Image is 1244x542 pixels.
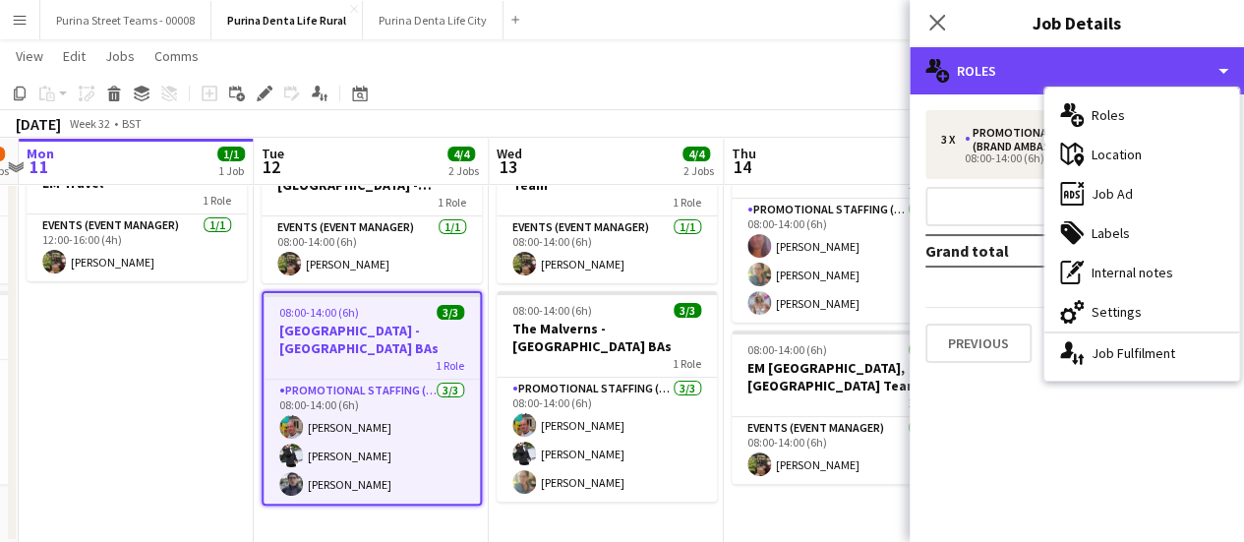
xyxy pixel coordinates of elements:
[683,163,714,178] div: 2 Jobs
[673,195,701,210] span: 1 Role
[732,359,952,394] h3: EM [GEOGRAPHIC_DATA], [GEOGRAPHIC_DATA] Team
[497,320,717,355] h3: The Malverns - [GEOGRAPHIC_DATA] BAs
[217,147,245,161] span: 1/1
[27,130,247,281] app-job-card: In progress12:00-16:00 (4h)1/1EM Travel1 RoleEvents (Event Manager)1/112:00-16:00 (4h)[PERSON_NAME]
[497,130,717,283] app-job-card: 08:00-14:00 (6h)1/1EM Malverns - Worcs Street Team1 RoleEvents (Event Manager)1/108:00-14:00 (6h)...
[40,1,211,39] button: Purina Street Teams - 00008
[747,342,827,357] span: 08:00-14:00 (6h)
[732,199,952,323] app-card-role: Promotional Staffing (Brand Ambassadors)3/308:00-14:00 (6h)[PERSON_NAME][PERSON_NAME][PERSON_NAME]
[1044,135,1239,174] div: Location
[497,378,717,502] app-card-role: Promotional Staffing (Brand Ambassadors)3/308:00-14:00 (6h)[PERSON_NAME][PERSON_NAME][PERSON_NAME]
[729,155,756,178] span: 14
[1044,95,1239,135] div: Roles
[65,116,114,131] span: Week 32
[910,47,1244,94] div: Roles
[259,155,284,178] span: 12
[1044,253,1239,292] div: Internal notes
[203,193,231,208] span: 1 Role
[27,145,54,162] span: Mon
[965,126,1153,153] div: Promotional Staffing (Brand Ambassadors)
[925,187,1228,226] button: Add role
[97,43,143,69] a: Jobs
[497,291,717,502] app-job-card: 08:00-14:00 (6h)3/3The Malverns - [GEOGRAPHIC_DATA] BAs1 RolePromotional Staffing (Brand Ambassad...
[218,163,244,178] div: 1 Job
[497,145,522,162] span: Wed
[732,417,952,484] app-card-role: Events (Event Manager)1/108:00-14:00 (6h)[PERSON_NAME]
[24,155,54,178] span: 11
[264,322,480,357] h3: [GEOGRAPHIC_DATA] - [GEOGRAPHIC_DATA] BAs
[1044,292,1239,331] div: Settings
[910,10,1244,35] h3: Job Details
[363,1,504,39] button: Purina Denta Life City
[1044,174,1239,213] div: Job Ad
[147,43,207,69] a: Comms
[16,47,43,65] span: View
[122,116,142,131] div: BST
[436,358,464,373] span: 1 Role
[55,43,93,69] a: Edit
[1044,213,1239,253] div: Labels
[908,395,936,410] span: 1 Role
[682,147,710,161] span: 4/4
[211,1,363,39] button: Purina Denta Life Rural
[512,303,592,318] span: 08:00-14:00 (6h)
[262,291,482,506] app-job-card: 08:00-14:00 (6h)3/3[GEOGRAPHIC_DATA] - [GEOGRAPHIC_DATA] BAs1 RolePromotional Staffing (Brand Amb...
[925,235,1111,267] td: Grand total
[673,356,701,371] span: 1 Role
[732,331,952,484] app-job-card: 08:00-14:00 (6h)1/1EM [GEOGRAPHIC_DATA], [GEOGRAPHIC_DATA] Team1 RoleEvents (Event Manager)1/108:...
[674,303,701,318] span: 3/3
[941,133,965,147] div: 3 x
[63,47,86,65] span: Edit
[262,216,482,283] app-card-role: Events (Event Manager)1/108:00-14:00 (6h)[PERSON_NAME]
[264,380,480,504] app-card-role: Promotional Staffing (Brand Ambassadors)3/308:00-14:00 (6h)[PERSON_NAME][PERSON_NAME][PERSON_NAME]
[16,114,61,134] div: [DATE]
[27,214,247,281] app-card-role: Events (Event Manager)1/112:00-16:00 (4h)[PERSON_NAME]
[279,305,359,320] span: 08:00-14:00 (6h)
[732,130,952,323] app-job-card: 08:00-14:00 (6h)3/3Cotswolds, Broadway BAs1 RolePromotional Staffing (Brand Ambassadors)3/308:00-...
[262,130,482,283] app-job-card: 08:00-14:00 (6h)1/1[PERSON_NAME][GEOGRAPHIC_DATA] - [GEOGRAPHIC_DATA] Team1 RoleEvents (Event Man...
[941,153,1192,163] div: 08:00-14:00 (6h)
[925,324,1032,363] button: Previous
[105,47,135,65] span: Jobs
[437,305,464,320] span: 3/3
[909,342,936,357] span: 1/1
[494,155,522,178] span: 13
[8,43,51,69] a: View
[732,145,756,162] span: Thu
[154,47,199,65] span: Comms
[497,216,717,283] app-card-role: Events (Event Manager)1/108:00-14:00 (6h)[PERSON_NAME]
[1044,333,1239,373] div: Job Fulfilment
[438,195,466,210] span: 1 Role
[262,145,284,162] span: Tue
[448,163,479,178] div: 2 Jobs
[447,147,475,161] span: 4/4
